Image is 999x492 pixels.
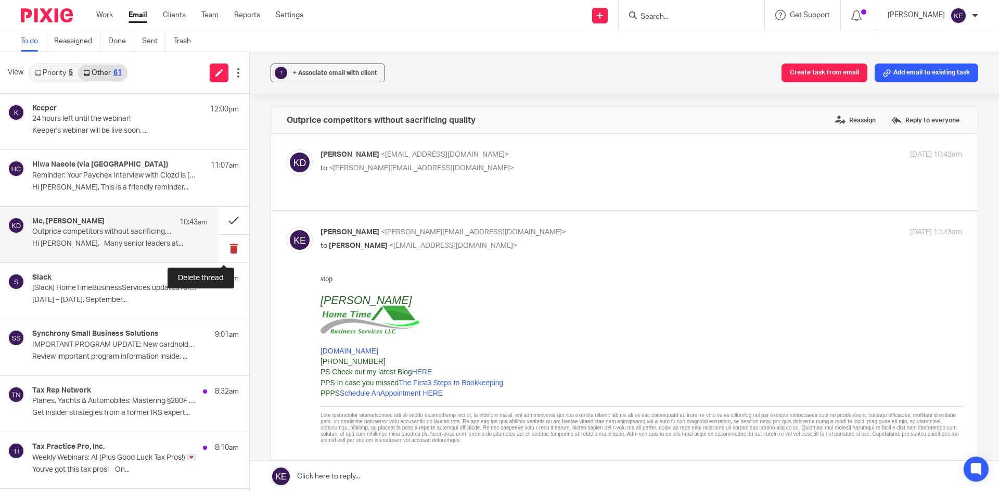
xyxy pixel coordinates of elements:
[21,31,46,52] a: To do
[234,10,260,20] a: Reports
[174,31,199,52] a: Trash
[32,183,239,192] p: Hi [PERSON_NAME], This is a friendly reminder...
[276,10,303,20] a: Settings
[389,242,517,249] span: <[EMAIL_ADDRESS][DOMAIN_NAME]>
[32,171,198,180] p: Reminder: Your Paychex Interview with Clozd is [DATE]
[275,67,287,79] div: ?
[19,115,122,123] a: Schedule AnAppointment HERE
[21,8,73,22] img: Pixie
[381,151,509,158] span: <[EMAIL_ADDRESS][DOMAIN_NAME]>
[8,160,24,177] img: svg%3E
[78,105,183,113] a: The First3 Steps to Bookkeeping
[32,465,239,474] p: You've got this tax pros! On...
[211,160,239,171] p: 11:07am
[32,273,52,282] h4: Slack
[910,227,962,238] p: [DATE] 11:43am
[142,31,166,52] a: Sent
[32,127,239,135] p: Keeper's webinar will be live soon. ...
[8,330,24,346] img: svg%3E
[78,65,126,81] a: Other61
[211,273,239,284] p: 10:17am
[32,409,239,418] p: Get insider strategies from a former IRS expert...
[321,165,327,172] span: to
[32,453,198,462] p: Weekly Webinars: AI (Plus Good Luck Tax Pros!) 💌
[32,397,198,406] p: Planes, Yachts & Automobiles: Mastering §280F Write-Offs
[32,115,198,123] p: 24 hours left until the webinar!
[163,10,186,20] a: Clients
[32,386,91,395] h4: Tax Rep Network
[32,160,168,169] h4: Hiwa Naeole (via [GEOGRAPHIC_DATA])
[271,64,385,82] button: ? + Associate email with client
[32,340,198,349] p: IMPORTANT PROGRAM UPDATE: New cardholder terms in effect.
[201,10,219,20] a: Team
[329,165,514,172] span: <[PERSON_NAME][EMAIL_ADDRESS][DOMAIN_NAME]>
[782,64,867,82] button: Create task from email
[321,242,327,249] span: to
[8,386,24,403] img: svg%3E
[30,65,78,81] a: Priority5
[287,115,476,125] h4: Outprice competitors without sacrificing quality
[215,386,239,397] p: 8:32am
[321,229,379,236] span: [PERSON_NAME]
[69,69,73,77] div: 5
[8,104,24,121] img: svg%3E
[108,31,134,52] a: Done
[32,443,105,451] h4: Tax Practice Pro, Inc.
[8,443,24,459] img: svg%3E
[180,217,208,228] p: 10:43am
[32,352,239,361] p: Review important program information inside. ...
[32,296,239,305] p: [DATE] – [DATE], September...
[832,112,878,128] label: Reassign
[287,227,313,253] img: svg%3E
[8,273,24,290] img: svg%3E
[875,64,978,82] button: Add email to existing task
[381,229,566,236] span: <[PERSON_NAME][EMAIL_ADDRESS][DOMAIN_NAME]>
[950,7,967,24] img: svg%3E
[329,242,388,249] span: [PERSON_NAME]
[8,67,23,78] span: View
[32,217,105,226] h4: Me, [PERSON_NAME]
[215,330,239,340] p: 9:01am
[32,104,57,113] h4: Keeper
[293,70,377,76] span: + Associate email with client
[8,217,24,234] img: svg%3E
[321,151,379,158] span: [PERSON_NAME]
[96,10,113,20] a: Work
[113,69,122,77] div: 61
[92,94,112,102] a: HERE
[54,31,100,52] a: Reassigned
[32,239,208,248] p: Hi [PERSON_NAME], Many senior leaders at...
[287,149,313,175] img: svg%3E
[32,330,159,338] h4: Synchrony Small Business Solutions
[210,104,239,115] p: 12:00pm
[32,284,198,293] p: [Slack] HomeTimeBusinessServices updates for the week of [DATE]
[889,112,962,128] label: Reply to everyone
[215,443,239,453] p: 8:10am
[910,149,962,160] p: [DATE] 10:43am
[129,10,147,20] a: Email
[32,228,173,236] p: Outprice competitors without sacrificing quality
